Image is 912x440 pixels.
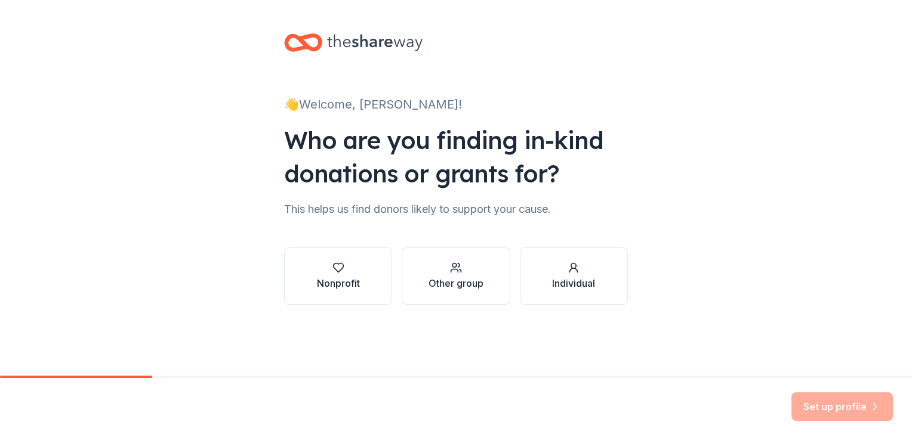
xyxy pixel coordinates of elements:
div: Nonprofit [317,276,360,290]
div: Other group [429,276,483,290]
button: Nonprofit [284,247,392,305]
div: This helps us find donors likely to support your cause. [284,200,628,219]
div: Individual [552,276,595,290]
button: Other group [402,247,510,305]
div: 👋 Welcome, [PERSON_NAME]! [284,95,628,114]
div: Who are you finding in-kind donations or grants for? [284,123,628,190]
button: Individual [520,247,628,305]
